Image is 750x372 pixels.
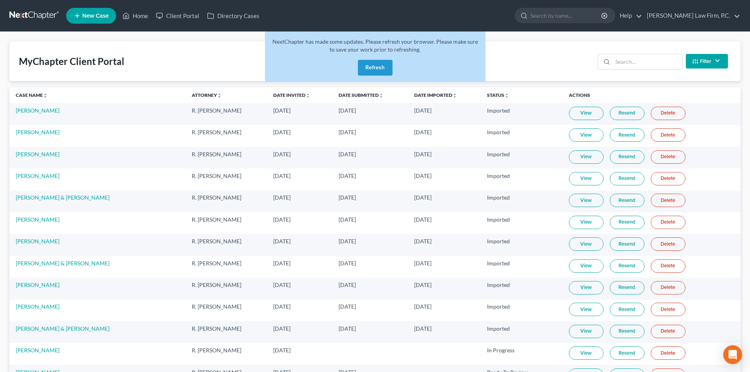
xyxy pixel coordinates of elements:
[563,87,741,103] th: Actions
[185,168,267,190] td: R. [PERSON_NAME]
[651,194,685,207] a: Delete
[610,237,644,251] a: Resend
[379,93,383,98] i: unfold_more
[185,234,267,255] td: R. [PERSON_NAME]
[481,125,563,146] td: Imported
[610,150,644,164] a: Resend
[569,216,604,229] a: View
[569,194,604,207] a: View
[569,237,604,251] a: View
[339,303,356,310] span: [DATE]
[651,107,685,120] a: Delete
[273,129,291,135] span: [DATE]
[192,92,222,98] a: Attorneyunfold_more
[185,103,267,125] td: R. [PERSON_NAME]
[185,256,267,278] td: R. [PERSON_NAME]
[610,325,644,338] a: Resend
[651,128,685,142] a: Delete
[530,8,602,23] input: Search by name...
[651,172,685,185] a: Delete
[414,172,431,179] span: [DATE]
[339,216,356,223] span: [DATE]
[273,325,291,332] span: [DATE]
[414,216,431,223] span: [DATE]
[273,347,291,353] span: [DATE]
[43,93,48,98] i: unfold_more
[82,13,109,19] span: New Case
[481,103,563,125] td: Imported
[185,343,267,365] td: R. [PERSON_NAME]
[504,93,509,98] i: unfold_more
[273,151,291,157] span: [DATE]
[306,93,310,98] i: unfold_more
[481,147,563,168] td: Imported
[569,325,604,338] a: View
[610,128,644,142] a: Resend
[569,259,604,273] a: View
[481,234,563,255] td: Imported
[414,129,431,135] span: [DATE]
[16,238,59,244] a: [PERSON_NAME]
[613,54,682,69] input: Search...
[651,303,685,316] a: Delete
[651,259,685,273] a: Delete
[686,54,728,68] button: Filter
[610,259,644,273] a: Resend
[610,346,644,360] a: Resend
[185,212,267,234] td: R. [PERSON_NAME]
[651,216,685,229] a: Delete
[339,129,356,135] span: [DATE]
[273,303,291,310] span: [DATE]
[610,172,644,185] a: Resend
[339,238,356,244] span: [DATE]
[414,238,431,244] span: [DATE]
[273,92,310,98] a: Date Invitedunfold_more
[616,9,642,23] a: Help
[273,107,291,114] span: [DATE]
[19,55,124,68] div: MyChapter Client Portal
[16,151,59,157] a: [PERSON_NAME]
[217,93,222,98] i: unfold_more
[16,281,59,288] a: [PERSON_NAME]
[610,107,644,120] a: Resend
[481,300,563,321] td: Imported
[414,92,457,98] a: Date Importedunfold_more
[481,343,563,365] td: In Progress
[16,303,59,310] a: [PERSON_NAME]
[610,216,644,229] a: Resend
[16,260,109,267] a: [PERSON_NAME] & [PERSON_NAME]
[414,260,431,267] span: [DATE]
[16,325,109,332] a: [PERSON_NAME] & [PERSON_NAME]
[16,194,109,201] a: [PERSON_NAME] & [PERSON_NAME]
[339,151,356,157] span: [DATE]
[339,325,356,332] span: [DATE]
[185,125,267,146] td: R. [PERSON_NAME]
[610,281,644,294] a: Resend
[481,278,563,299] td: Imported
[185,147,267,168] td: R. [PERSON_NAME]
[481,191,563,212] td: Imported
[651,325,685,338] a: Delete
[185,191,267,212] td: R. [PERSON_NAME]
[569,128,604,142] a: View
[203,9,263,23] a: Directory Cases
[339,92,383,98] a: Date Submittedunfold_more
[185,321,267,343] td: R. [PERSON_NAME]
[339,281,356,288] span: [DATE]
[481,321,563,343] td: Imported
[569,107,604,120] a: View
[16,216,59,223] a: [PERSON_NAME]
[273,172,291,179] span: [DATE]
[273,216,291,223] span: [DATE]
[16,92,48,98] a: Case Nameunfold_more
[273,281,291,288] span: [DATE]
[610,303,644,316] a: Resend
[339,172,356,179] span: [DATE]
[119,9,152,23] a: Home
[339,260,356,267] span: [DATE]
[273,194,291,201] span: [DATE]
[723,345,742,364] div: Open Intercom Messenger
[339,107,356,114] span: [DATE]
[569,346,604,360] a: View
[610,194,644,207] a: Resend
